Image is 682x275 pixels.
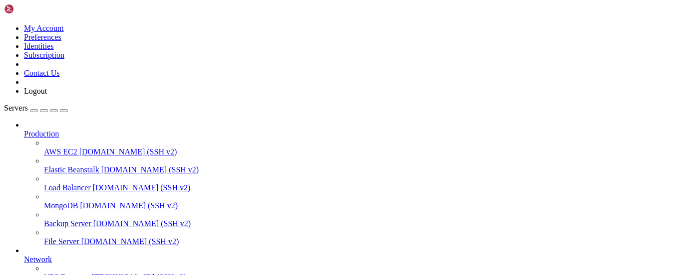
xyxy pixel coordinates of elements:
[4,104,28,112] span: Servers
[24,130,59,138] span: Production
[44,147,77,156] span: AWS EC2
[44,210,678,228] li: Backup Server [DOMAIN_NAME] (SSH v2)
[44,165,678,174] a: Elastic Beanstalk [DOMAIN_NAME] (SSH v2)
[81,237,179,246] span: [DOMAIN_NAME] (SSH v2)
[44,228,678,246] li: File Server [DOMAIN_NAME] (SSH v2)
[44,165,99,174] span: Elastic Beanstalk
[101,165,199,174] span: [DOMAIN_NAME] (SSH v2)
[4,104,68,112] a: Servers
[44,183,91,192] span: Load Balancer
[4,4,61,14] img: Shellngn
[44,201,78,210] span: MongoDB
[93,219,191,228] span: [DOMAIN_NAME] (SSH v2)
[24,121,678,246] li: Production
[24,24,64,32] a: My Account
[24,255,678,264] a: Network
[44,237,79,246] span: File Server
[79,147,177,156] span: [DOMAIN_NAME] (SSH v2)
[93,183,191,192] span: [DOMAIN_NAME] (SSH v2)
[24,33,61,41] a: Preferences
[24,255,52,264] span: Network
[44,147,678,156] a: AWS EC2 [DOMAIN_NAME] (SSH v2)
[24,42,54,50] a: Identities
[44,174,678,192] li: Load Balancer [DOMAIN_NAME] (SSH v2)
[24,51,64,59] a: Subscription
[44,237,678,246] a: File Server [DOMAIN_NAME] (SSH v2)
[44,192,678,210] li: MongoDB [DOMAIN_NAME] (SSH v2)
[44,219,91,228] span: Backup Server
[44,219,678,228] a: Backup Server [DOMAIN_NAME] (SSH v2)
[44,183,678,192] a: Load Balancer [DOMAIN_NAME] (SSH v2)
[44,156,678,174] li: Elastic Beanstalk [DOMAIN_NAME] (SSH v2)
[24,130,678,138] a: Production
[44,138,678,156] li: AWS EC2 [DOMAIN_NAME] (SSH v2)
[80,201,178,210] span: [DOMAIN_NAME] (SSH v2)
[24,69,60,77] a: Contact Us
[44,201,678,210] a: MongoDB [DOMAIN_NAME] (SSH v2)
[24,87,47,95] a: Logout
